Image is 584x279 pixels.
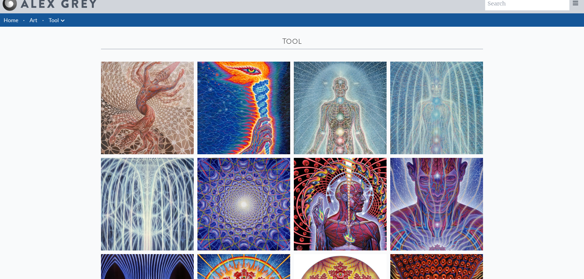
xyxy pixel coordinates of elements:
[4,17,18,23] a: Home
[21,13,27,27] li: ·
[390,158,483,250] img: Mystic Eye, 2018, Alex Grey
[40,13,46,27] li: ·
[30,16,37,24] a: Art
[49,16,59,24] a: Tool
[101,36,483,46] div: Tool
